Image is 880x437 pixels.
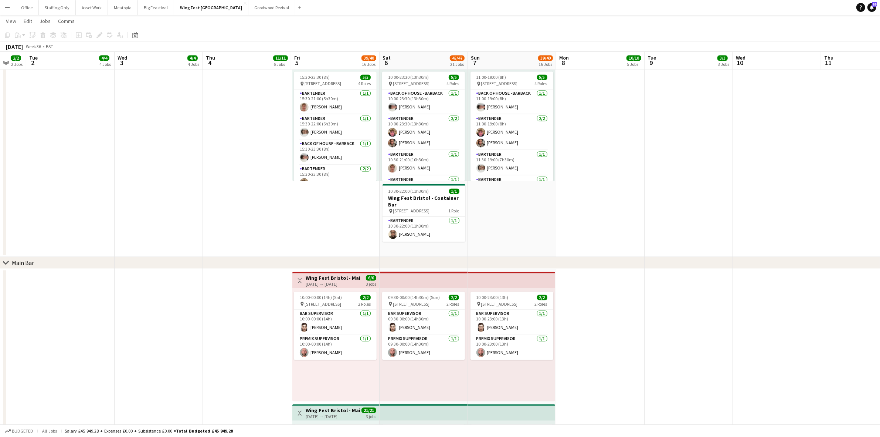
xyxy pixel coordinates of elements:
div: 21 Jobs [450,61,464,67]
app-job-card: 10:00-23:30 (13h30m)5/5 [STREET_ADDRESS]4 RolesBack of House - Barback1/110:00-23:30 (13h30m)[PER... [382,71,465,181]
div: BST [46,44,53,49]
span: 86 [872,2,877,7]
span: 2 [28,58,38,67]
span: 4/4 [99,55,109,61]
span: 1 Role [449,208,459,214]
span: [STREET_ADDRESS] [481,301,518,307]
span: Edit [24,18,32,24]
span: 9 [646,58,656,67]
span: 4 Roles [358,81,371,86]
span: Wed [736,54,745,61]
app-card-role: Back of House - Barback1/115:30-23:30 (8h)[PERSON_NAME] [294,139,377,165]
span: All jobs [41,428,58,434]
a: View [3,16,19,26]
span: Jobs [40,18,51,24]
span: [STREET_ADDRESS] [305,81,341,86]
span: [STREET_ADDRESS] [305,301,341,307]
app-card-role: Bartender1/115:30-22:00 (6h30m)[PERSON_NAME] [294,114,377,139]
span: View [6,18,16,24]
span: [STREET_ADDRESS] [393,81,429,86]
button: Wing Fest [GEOGRAPHIC_DATA] [174,0,248,15]
div: 2 Jobs [11,61,23,67]
span: 8 [558,58,569,67]
div: Main Bar [12,259,34,266]
a: Edit [21,16,35,26]
button: Staffing Only [39,0,76,15]
div: 16 Jobs [538,61,553,67]
app-card-role: Back of House - Barback1/110:00-23:30 (13h30m)[PERSON_NAME] [382,89,465,114]
a: Comms [55,16,78,26]
span: [STREET_ADDRESS] [393,208,430,214]
span: 10 [735,58,745,67]
app-card-role: Bartender1/1 [382,175,465,201]
div: 4 Jobs [99,61,111,67]
app-card-role: Back of House - Barback1/111:00-19:00 (8h)[PERSON_NAME] [470,89,553,114]
app-job-card: 10:00-00:00 (14h) (Sat)2/2 [STREET_ADDRESS]2 RolesBar Supervisor1/110:00-00:00 (14h)[PERSON_NAME]... [294,292,377,360]
span: 39/40 [361,55,376,61]
span: 2/2 [537,295,547,300]
span: Tue [29,54,38,61]
div: Salary £45 949.28 + Expenses £0.00 + Subsistence £0.00 = [65,428,233,434]
span: Mon [559,54,569,61]
app-card-role: Bartender1/1 [470,175,553,201]
div: [DATE] → [DATE] [306,414,361,419]
span: 10/10 [626,55,641,61]
span: 09:30-00:00 (14h30m) (Sun) [388,295,440,300]
span: Fri [294,54,300,61]
span: 2 Roles [358,301,371,307]
a: Jobs [37,16,54,26]
span: 11/11 [273,55,288,61]
app-job-card: 11:00-19:00 (8h)5/5 [STREET_ADDRESS]4 RolesBack of House - Barback1/111:00-19:00 (8h)[PERSON_NAME... [470,71,553,181]
button: Meatopia [108,0,138,15]
app-card-role: Bar Supervisor1/110:00-23:00 (13h)[PERSON_NAME] [470,309,553,335]
span: 39/40 [538,55,553,61]
span: 2/2 [11,55,21,61]
div: 3 Jobs [718,61,729,67]
span: Thu [824,54,833,61]
app-job-card: 10:30-22:00 (11h30m)1/1Wing Fest Bristol - Container Bar [STREET_ADDRESS]1 RoleBartender1/110:30-... [383,184,465,242]
app-card-role: Premix Supervisor1/109:30-00:00 (14h30m)[PERSON_NAME] [382,335,465,360]
div: [DATE] [6,43,23,50]
span: Sun [471,54,480,61]
span: 5/5 [449,74,459,80]
div: 16 Jobs [362,61,376,67]
span: 2/2 [449,295,459,300]
app-card-role: Bartender2/215:30-23:30 (8h)[PERSON_NAME] [294,165,377,201]
span: Total Budgeted £45 949.28 [176,428,233,434]
app-card-role: Bartender2/211:00-19:00 (8h)[PERSON_NAME][PERSON_NAME] [470,114,553,150]
button: Budgeted [4,427,34,435]
span: 5/5 [360,74,371,80]
span: 5 [293,58,300,67]
span: 4 Roles [446,81,459,86]
app-card-role: Bartender1/110:30-21:00 (10h30m)[PERSON_NAME] [382,150,465,175]
span: 10:30-22:00 (11h30m) [388,188,429,194]
span: [STREET_ADDRESS] [393,301,429,307]
span: 3 [116,58,127,67]
span: Wed [118,54,127,61]
app-card-role: Premix Supervisor1/110:00-00:00 (14h)[PERSON_NAME] [294,335,377,360]
span: 4 [205,58,215,67]
span: Tue [648,54,656,61]
span: 11:00-19:00 (8h) [476,74,506,80]
span: Comms [58,18,75,24]
app-job-card: 10:00-23:00 (13h)2/2 [STREET_ADDRESS]2 RolesBar Supervisor1/110:00-23:00 (13h)[PERSON_NAME]Premix... [470,292,553,360]
div: [DATE] → [DATE] [306,281,361,287]
div: 6 Jobs [273,61,288,67]
app-card-role: Bar Supervisor1/109:30-00:00 (14h30m)[PERSON_NAME] [382,309,465,335]
span: 3/3 [717,55,728,61]
span: Thu [206,54,215,61]
h3: Wing Fest Bristol - Main Bar Team [306,275,361,281]
app-card-role: Bartender2/210:00-23:30 (13h30m)[PERSON_NAME][PERSON_NAME] [382,114,465,150]
span: 2 Roles [535,301,547,307]
span: 10:00-23:30 (13h30m) [388,74,429,80]
div: 5 Jobs [627,61,641,67]
span: 1/1 [449,188,459,194]
h3: Wing Fest Bristol - Container Bar [383,195,465,208]
app-job-card: 15:30-23:30 (8h)5/5 [STREET_ADDRESS]4 RolesBartender1/115:30-21:00 (5h30m)[PERSON_NAME]Bartender1... [294,71,377,181]
div: 4 Jobs [188,61,199,67]
span: 4/4 [187,55,198,61]
span: 11 [823,58,833,67]
button: Asset Work [76,0,108,15]
span: 21/21 [361,407,376,413]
